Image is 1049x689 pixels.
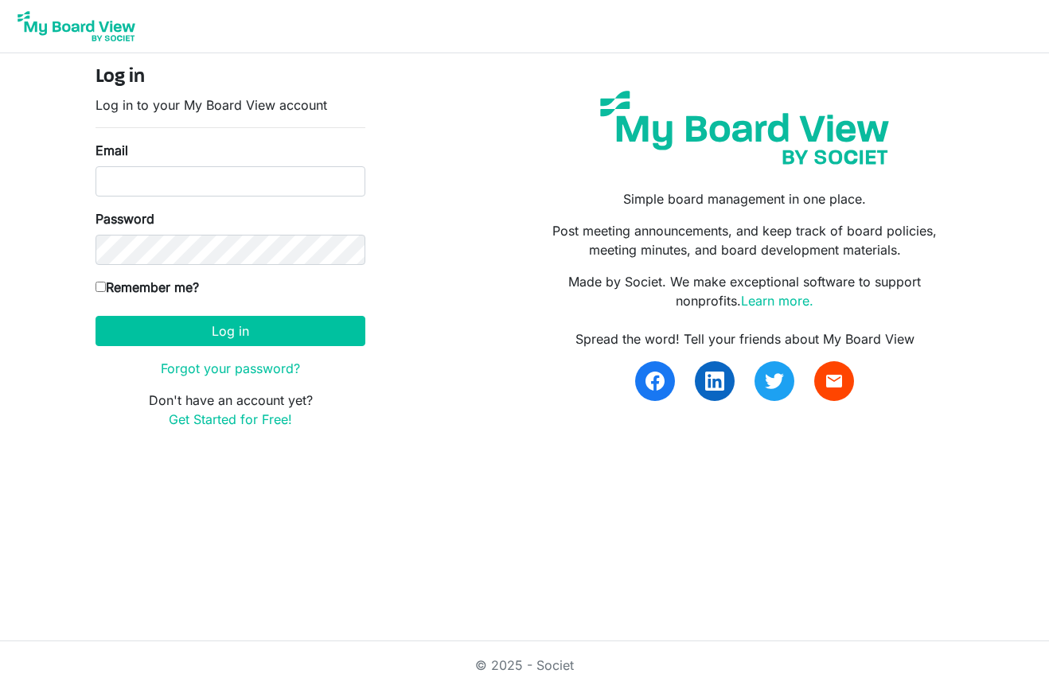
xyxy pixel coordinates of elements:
[814,361,854,401] a: email
[169,411,292,427] a: Get Started for Free!
[588,79,901,177] img: my-board-view-societ.svg
[96,316,365,346] button: Log in
[96,141,128,160] label: Email
[536,272,953,310] p: Made by Societ. We make exceptional software to support nonprofits.
[741,293,813,309] a: Learn more.
[96,66,365,89] h4: Log in
[765,372,784,391] img: twitter.svg
[475,657,574,673] a: © 2025 - Societ
[825,372,844,391] span: email
[645,372,665,391] img: facebook.svg
[705,372,724,391] img: linkedin.svg
[536,189,953,208] p: Simple board management in one place.
[96,282,106,292] input: Remember me?
[96,95,365,115] p: Log in to your My Board View account
[96,278,199,297] label: Remember me?
[536,329,953,348] div: Spread the word! Tell your friends about My Board View
[536,221,953,259] p: Post meeting announcements, and keep track of board policies, meeting minutes, and board developm...
[96,391,365,429] p: Don't have an account yet?
[13,6,140,46] img: My Board View Logo
[96,209,154,228] label: Password
[161,360,300,376] a: Forgot your password?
